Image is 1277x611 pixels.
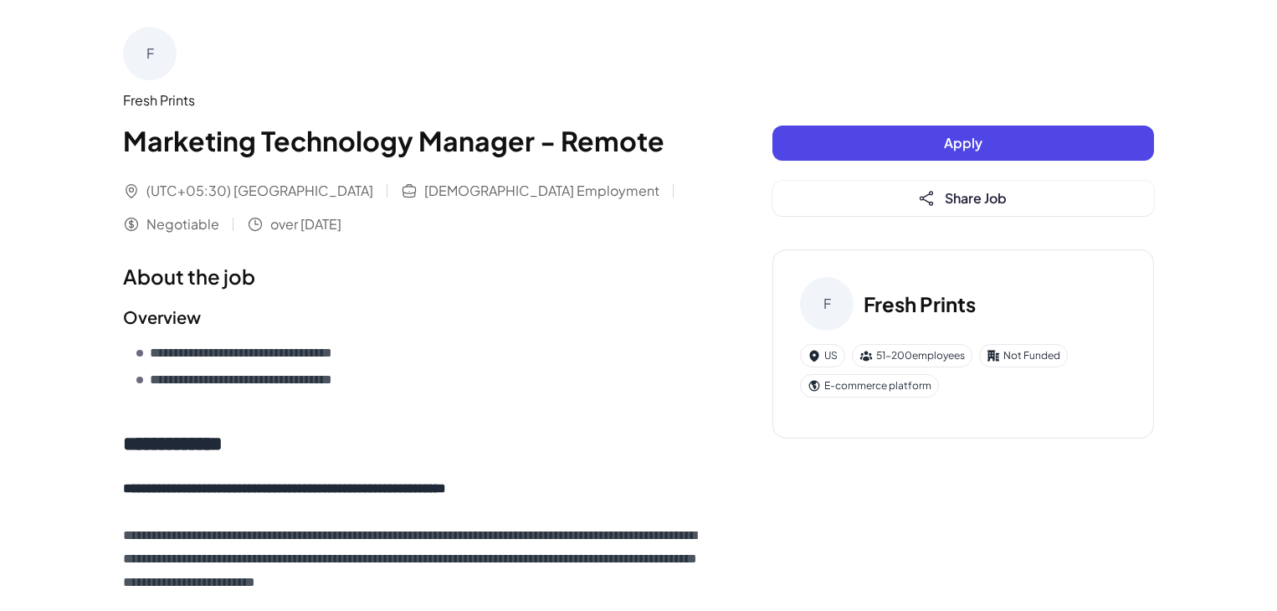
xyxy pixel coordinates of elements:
[123,121,705,161] h1: Marketing Technology Manager - Remote
[146,214,219,234] span: Negotiable
[123,27,177,80] div: F
[800,277,854,331] div: F
[123,261,705,291] h1: About the job
[123,305,705,330] h2: Overview
[800,374,939,398] div: E-commerce platform
[123,90,705,110] div: Fresh Prints
[270,214,341,234] span: over [DATE]
[772,126,1154,161] button: Apply
[864,289,976,319] h3: Fresh Prints
[852,344,972,367] div: 51-200 employees
[772,181,1154,216] button: Share Job
[979,344,1068,367] div: Not Funded
[944,134,982,151] span: Apply
[945,189,1007,207] span: Share Job
[800,344,845,367] div: US
[146,181,373,201] span: (UTC+05:30) [GEOGRAPHIC_DATA]
[424,181,659,201] span: [DEMOGRAPHIC_DATA] Employment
